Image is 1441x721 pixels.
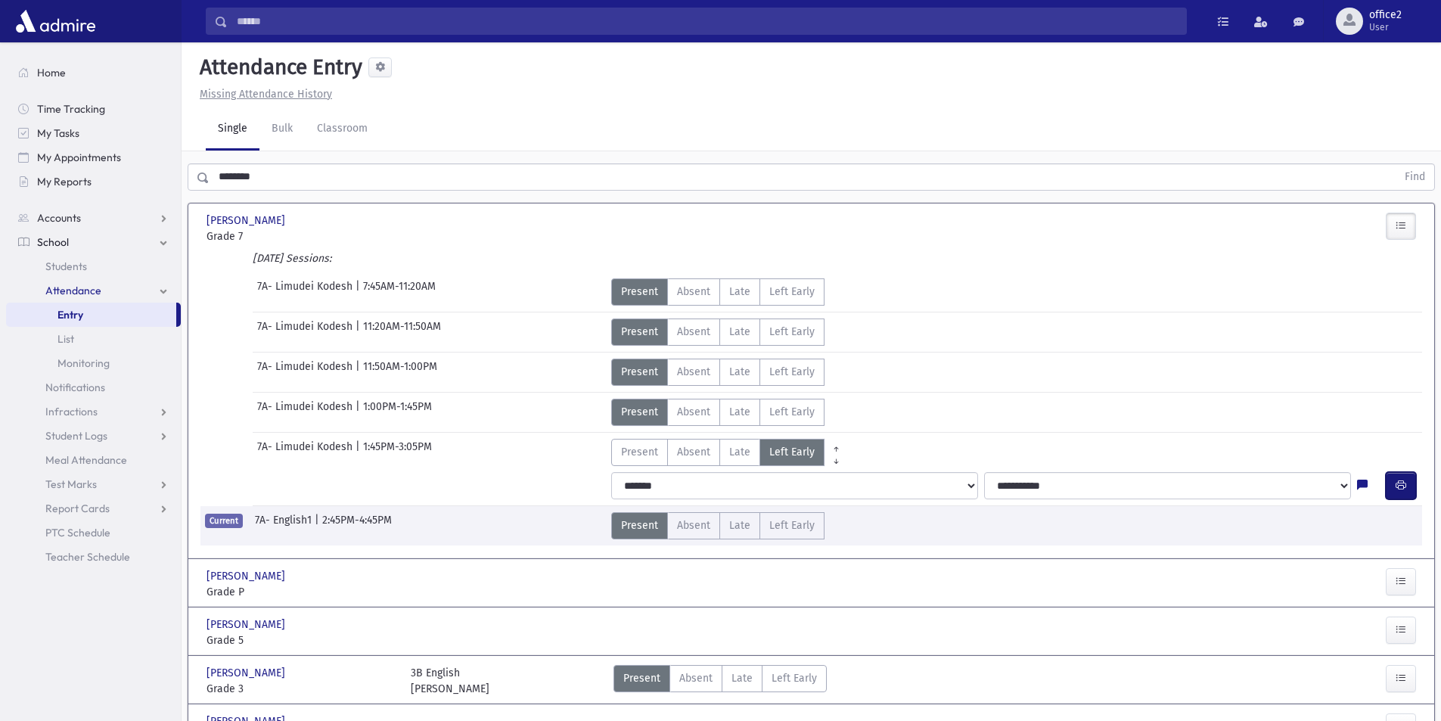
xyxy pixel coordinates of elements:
span: Left Early [769,364,815,380]
a: Entry [6,303,176,327]
span: Late [729,324,750,340]
img: AdmirePro [12,6,99,36]
span: Late [729,364,750,380]
span: Left Early [772,670,817,686]
span: Absent [677,404,710,420]
div: AttTypes [611,359,825,386]
div: AttTypes [613,665,827,697]
a: Students [6,254,181,278]
span: Monitoring [57,356,110,370]
span: Left Early [769,517,815,533]
a: Monitoring [6,351,181,375]
div: AttTypes [611,439,848,466]
span: Present [621,404,658,420]
span: [PERSON_NAME] [207,568,288,584]
span: 7A- Limudei Kodesh [257,319,356,346]
span: 7A- Limudei Kodesh [257,359,356,386]
input: Search [228,8,1186,35]
span: School [37,235,69,249]
span: Present [621,364,658,380]
span: Late [731,670,753,686]
span: List [57,332,74,346]
h5: Attendance Entry [194,54,362,80]
span: Absent [679,670,713,686]
span: Teacher Schedule [45,550,130,564]
span: Grade 3 [207,681,396,697]
span: Present [623,670,660,686]
span: [PERSON_NAME] [207,213,288,228]
span: Report Cards [45,502,110,515]
span: Absent [677,284,710,300]
button: Find [1396,164,1434,190]
span: Grade 7 [207,228,396,244]
span: Absent [677,364,710,380]
span: My Reports [37,175,92,188]
span: | [356,399,363,426]
span: Grade P [207,584,396,600]
span: Left Early [769,284,815,300]
span: Late [729,517,750,533]
span: Absent [677,444,710,460]
span: 7A- English1 [255,512,315,539]
span: Student Logs [45,429,107,443]
span: 7A- Limudei Kodesh [257,439,356,466]
span: 7A- Limudei Kodesh [257,399,356,426]
a: PTC Schedule [6,521,181,545]
a: My Tasks [6,121,181,145]
span: 2:45PM-4:45PM [322,512,392,539]
a: Attendance [6,278,181,303]
span: Entry [57,308,83,322]
a: Report Cards [6,496,181,521]
span: PTC Schedule [45,526,110,539]
span: My Appointments [37,151,121,164]
span: [PERSON_NAME] [207,665,288,681]
span: Present [621,324,658,340]
a: Teacher Schedule [6,545,181,569]
a: Student Logs [6,424,181,448]
a: Classroom [305,108,380,151]
span: Left Early [769,444,815,460]
span: | [356,319,363,346]
span: 11:20AM-11:50AM [363,319,441,346]
a: Infractions [6,399,181,424]
div: AttTypes [611,512,825,539]
span: Meal Attendance [45,453,127,467]
a: List [6,327,181,351]
span: [PERSON_NAME] [207,617,288,632]
span: 7A- Limudei Kodesh [257,278,356,306]
a: Home [6,61,181,85]
span: Present [621,284,658,300]
a: Meal Attendance [6,448,181,472]
span: Current [205,514,243,528]
span: Absent [677,324,710,340]
span: | [315,512,322,539]
span: Present [621,517,658,533]
a: Accounts [6,206,181,230]
a: School [6,230,181,254]
span: 7:45AM-11:20AM [363,278,436,306]
span: Notifications [45,381,105,394]
u: Missing Attendance History [200,88,332,101]
span: Attendance [45,284,101,297]
span: 11:50AM-1:00PM [363,359,437,386]
span: 1:00PM-1:45PM [363,399,432,426]
a: Test Marks [6,472,181,496]
span: Accounts [37,211,81,225]
span: | [356,359,363,386]
a: Missing Attendance History [194,88,332,101]
span: 1:45PM-3:05PM [363,439,432,466]
span: User [1369,21,1402,33]
span: | [356,439,363,466]
a: My Appointments [6,145,181,169]
span: Left Early [769,324,815,340]
span: Present [621,444,658,460]
a: Time Tracking [6,97,181,121]
span: Absent [677,517,710,533]
a: Bulk [259,108,305,151]
span: My Tasks [37,126,79,140]
a: Notifications [6,375,181,399]
span: Late [729,404,750,420]
a: Single [206,108,259,151]
i: [DATE] Sessions: [253,252,331,265]
span: Time Tracking [37,102,105,116]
